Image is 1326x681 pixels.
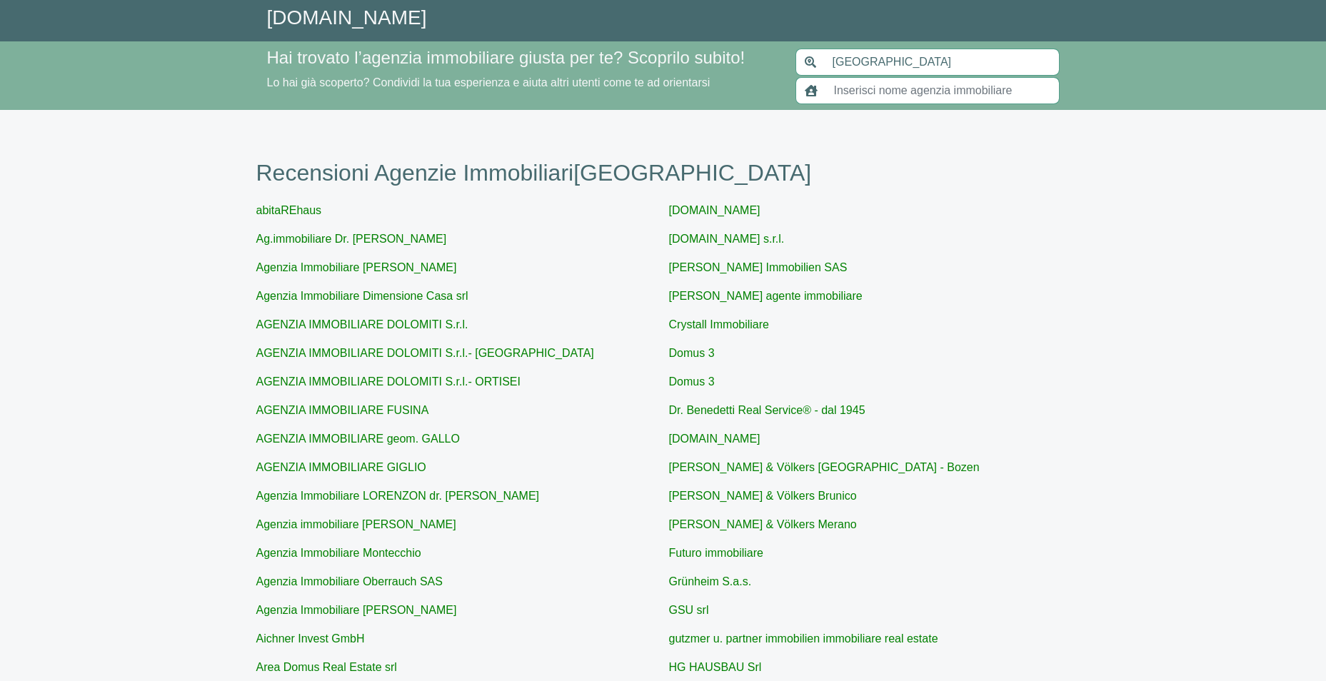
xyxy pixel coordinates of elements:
a: gutzmer u. partner immobilien immobiliare real estate [669,632,938,645]
a: AGENZIA IMMOBILIARE DOLOMITI S.r.l.- [GEOGRAPHIC_DATA] [256,347,594,359]
a: AGENZIA IMMOBILIARE FUSINA [256,404,429,416]
a: [PERSON_NAME] & Völkers Brunico [669,490,857,502]
a: [DOMAIN_NAME] [669,433,760,445]
a: Grünheim S.a.s. [669,575,752,587]
h1: Recensioni Agenzie Immobiliari [GEOGRAPHIC_DATA] [256,159,1070,186]
input: Inserisci nome agenzia immobiliare [825,77,1060,104]
a: Agenzia Immobiliare Oberrauch SAS [256,575,443,587]
a: Agenzia Immobiliare [PERSON_NAME] [256,261,457,273]
a: [DOMAIN_NAME] [669,204,760,216]
a: [PERSON_NAME] Immobilien SAS [669,261,848,273]
a: Agenzia immobiliare [PERSON_NAME] [256,518,456,530]
a: [PERSON_NAME] & Völkers [GEOGRAPHIC_DATA] - Bozen [669,461,980,473]
a: Agenzia Immobiliare LORENZON dr. [PERSON_NAME] [256,490,540,502]
a: Agenzia Immobiliare Dimensione Casa srl [256,290,468,302]
a: AGENZIA IMMOBILIARE GIGLIO [256,461,426,473]
a: Ag.immobiliare Dr. [PERSON_NAME] [256,233,447,245]
h4: Hai trovato l’agenzia immobiliare giusta per te? Scoprilo subito! [267,48,778,69]
a: Dr. Benedetti Real Service® - dal 1945 [669,404,865,416]
a: GSU srl [669,604,709,616]
a: Agenzia Immobiliare [PERSON_NAME] [256,604,457,616]
input: Inserisci area di ricerca (Comune o Provincia) [824,49,1060,76]
p: Lo hai già scoperto? Condividi la tua esperienza e aiuta altri utenti come te ad orientarsi [267,74,778,91]
a: AGENZIA IMMOBILIARE geom. GALLO [256,433,460,445]
a: Agenzia Immobiliare Montecchio [256,547,421,559]
a: Aichner Invest GmbH [256,632,365,645]
a: AGENZIA IMMOBILIARE DOLOMITI S.r.l. [256,318,468,331]
a: Domus 3 [669,347,715,359]
a: [PERSON_NAME] & Völkers Merano [669,518,857,530]
a: Crystall Immobiliare [669,318,769,331]
a: abitaREhaus [256,204,322,216]
a: Futuro immobiliare [669,547,763,559]
a: AGENZIA IMMOBILIARE DOLOMITI S.r.l.- ORTISEI [256,375,521,388]
a: [PERSON_NAME] agente immobiliare [669,290,863,302]
a: [DOMAIN_NAME] s.r.l. [669,233,785,245]
a: Domus 3 [669,375,715,388]
a: HG HAUSBAU Srl [669,661,762,673]
a: [DOMAIN_NAME] [267,6,427,29]
a: Area Domus Real Estate srl [256,661,397,673]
